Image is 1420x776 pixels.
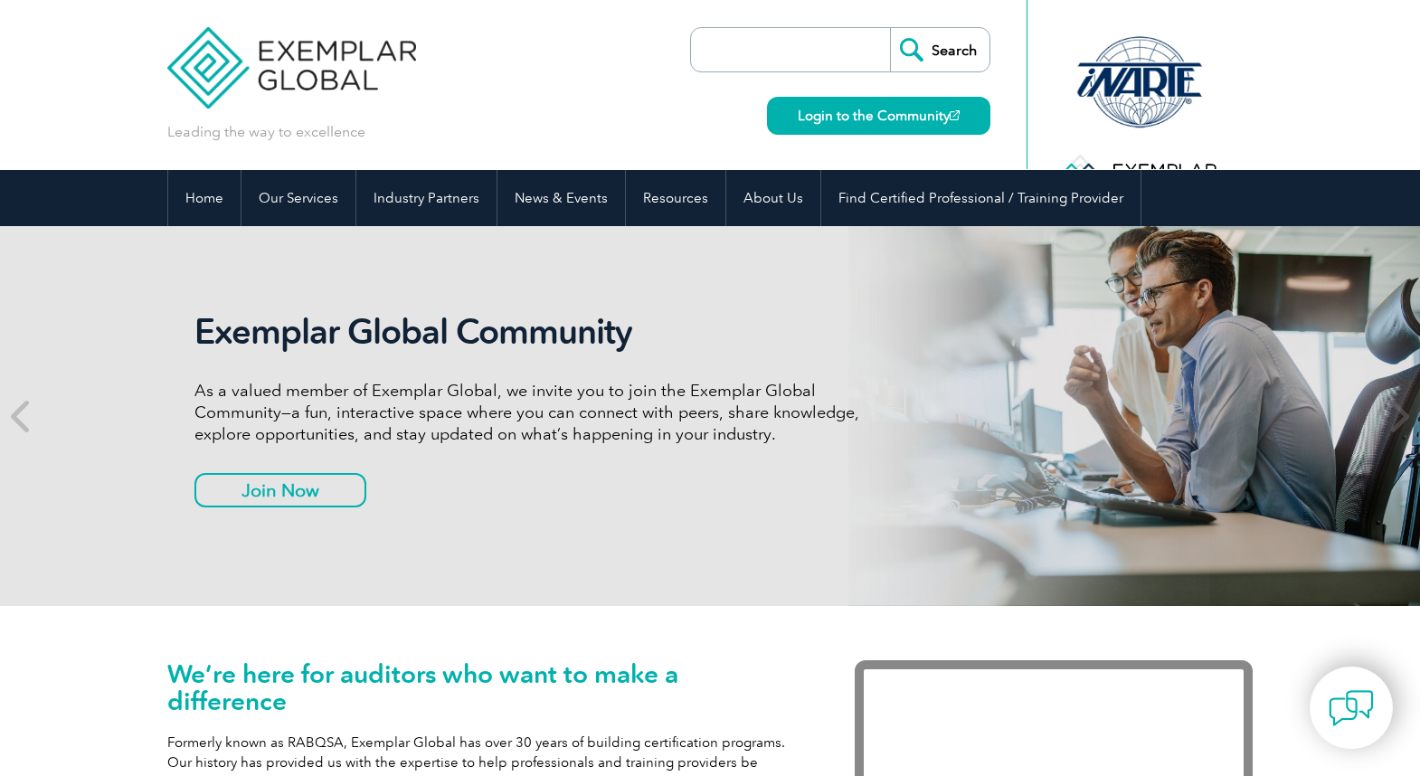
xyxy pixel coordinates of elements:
a: Resources [626,170,725,226]
input: Search [890,28,989,71]
p: As a valued member of Exemplar Global, we invite you to join the Exemplar Global Community—a fun,... [194,380,873,445]
a: About Us [726,170,820,226]
a: Home [168,170,241,226]
img: open_square.png [950,110,960,120]
img: contact-chat.png [1329,686,1374,731]
a: Industry Partners [356,170,497,226]
a: Login to the Community [767,97,990,135]
a: Join Now [194,473,366,507]
a: Our Services [241,170,355,226]
a: News & Events [497,170,625,226]
a: Find Certified Professional / Training Provider [821,170,1141,226]
h1: We’re here for auditors who want to make a difference [167,660,800,714]
p: Leading the way to excellence [167,122,365,142]
h2: Exemplar Global Community [194,311,873,353]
